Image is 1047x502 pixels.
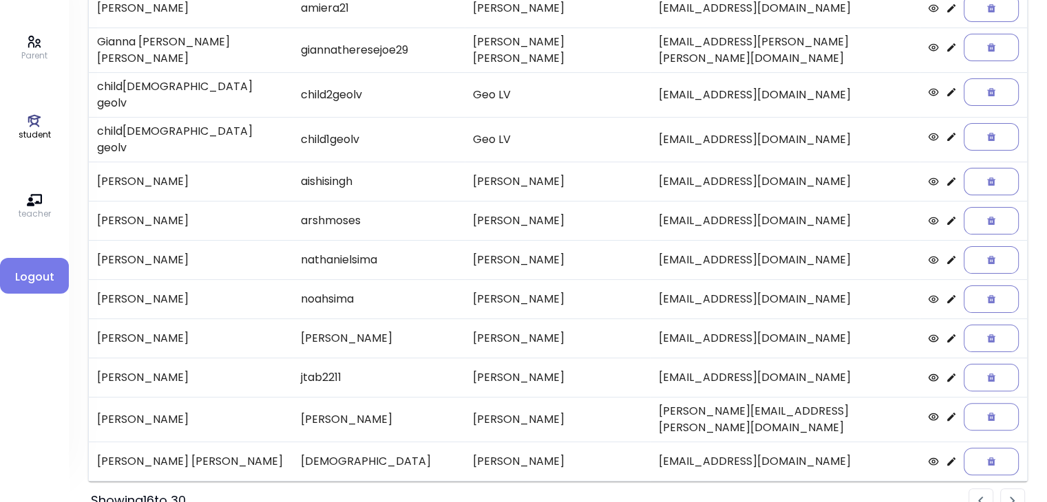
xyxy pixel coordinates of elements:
td: [PERSON_NAME] [293,397,465,441]
p: teacher [19,208,51,220]
td: nathanielsima [293,240,465,279]
td: [EMAIL_ADDRESS][DOMAIN_NAME] [651,441,920,481]
td: [PERSON_NAME] [89,279,293,318]
td: [EMAIL_ADDRESS][DOMAIN_NAME] [651,201,920,240]
td: [DEMOGRAPHIC_DATA] [293,441,465,481]
td: Gianna [PERSON_NAME] [PERSON_NAME] [89,28,293,72]
td: [EMAIL_ADDRESS][DOMAIN_NAME] [651,72,920,117]
td: [EMAIL_ADDRESS][DOMAIN_NAME] [651,318,920,358]
span: Logout [11,269,58,285]
td: [PERSON_NAME] [465,441,651,481]
td: [PERSON_NAME] [PERSON_NAME] [89,441,293,481]
td: child[DEMOGRAPHIC_DATA] geolv [89,72,293,117]
a: teacher [19,193,51,220]
td: [PERSON_NAME] [89,397,293,441]
p: Parent [21,50,47,62]
td: [PERSON_NAME] [89,318,293,358]
td: [PERSON_NAME] [465,397,651,441]
td: [PERSON_NAME] [465,358,651,397]
td: [EMAIL_ADDRESS][DOMAIN_NAME] [651,358,920,397]
td: [EMAIL_ADDRESS][PERSON_NAME][PERSON_NAME][DOMAIN_NAME] [651,28,920,72]
td: [PERSON_NAME][EMAIL_ADDRESS][PERSON_NAME][DOMAIN_NAME] [651,397,920,441]
td: [EMAIL_ADDRESS][DOMAIN_NAME] [651,240,920,279]
td: [PERSON_NAME] [89,162,293,201]
td: [PERSON_NAME] [89,201,293,240]
td: [PERSON_NAME] [PERSON_NAME] [465,28,651,72]
td: [PERSON_NAME] [465,279,651,318]
td: [PERSON_NAME] [465,318,651,358]
td: aishisingh [293,162,465,201]
td: [PERSON_NAME] [89,358,293,397]
td: jtab2211 [293,358,465,397]
td: arshmoses [293,201,465,240]
td: [PERSON_NAME] [465,240,651,279]
td: child[DEMOGRAPHIC_DATA] geolv [89,117,293,162]
td: child2geolv [293,72,465,117]
a: student [19,113,51,141]
p: student [19,129,51,141]
td: [PERSON_NAME] [293,318,465,358]
td: noahsima [293,279,465,318]
td: Geo LV [465,117,651,162]
td: child1geolv [293,117,465,162]
td: Geo LV [465,72,651,117]
td: [PERSON_NAME] [89,240,293,279]
td: [PERSON_NAME] [465,201,651,240]
a: Parent [21,34,47,62]
td: [EMAIL_ADDRESS][DOMAIN_NAME] [651,279,920,318]
td: [EMAIL_ADDRESS][DOMAIN_NAME] [651,162,920,201]
td: giannatheresejoe29 [293,28,465,72]
td: [EMAIL_ADDRESS][DOMAIN_NAME] [651,117,920,162]
td: [PERSON_NAME] [465,162,651,201]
